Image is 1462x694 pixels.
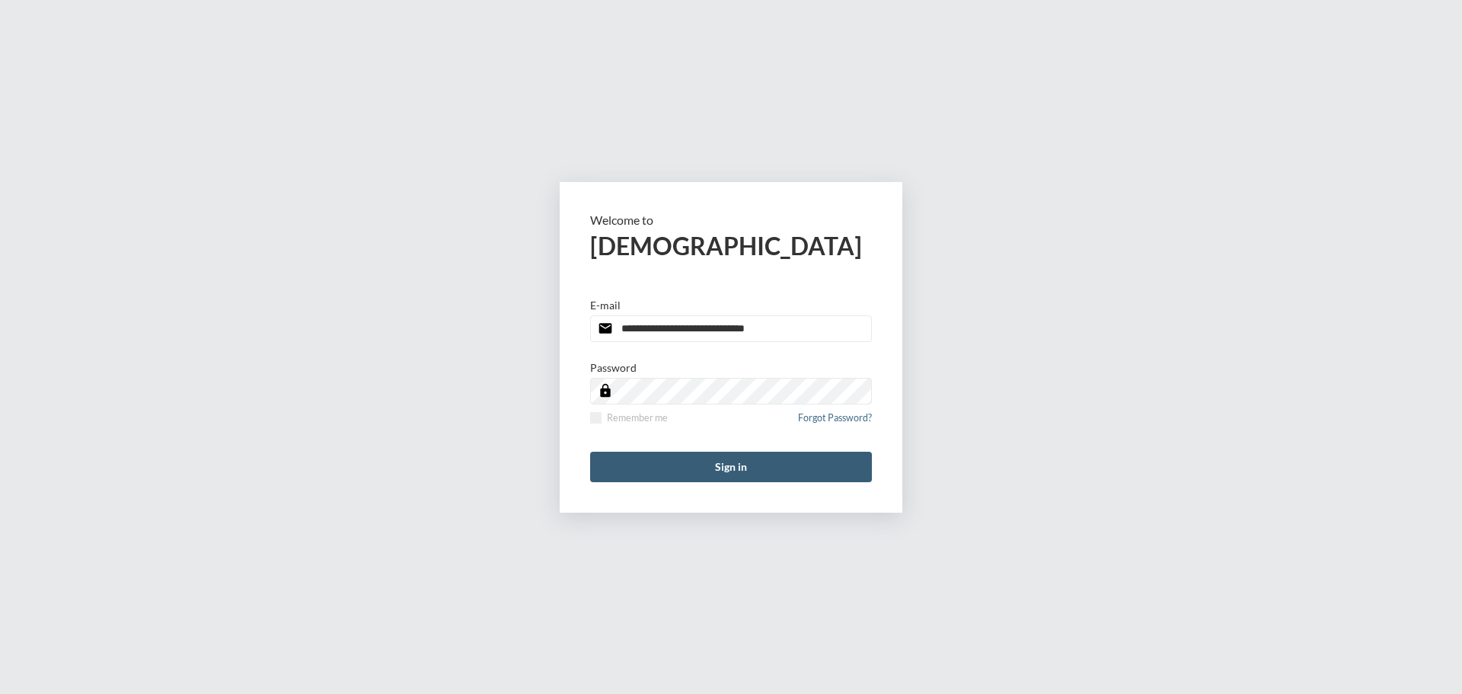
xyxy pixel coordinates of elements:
[590,213,872,227] p: Welcome to
[590,299,621,312] p: E-mail
[590,231,872,261] h2: [DEMOGRAPHIC_DATA]
[590,412,668,424] label: Remember me
[798,412,872,433] a: Forgot Password?
[590,361,637,374] p: Password
[590,452,872,482] button: Sign in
